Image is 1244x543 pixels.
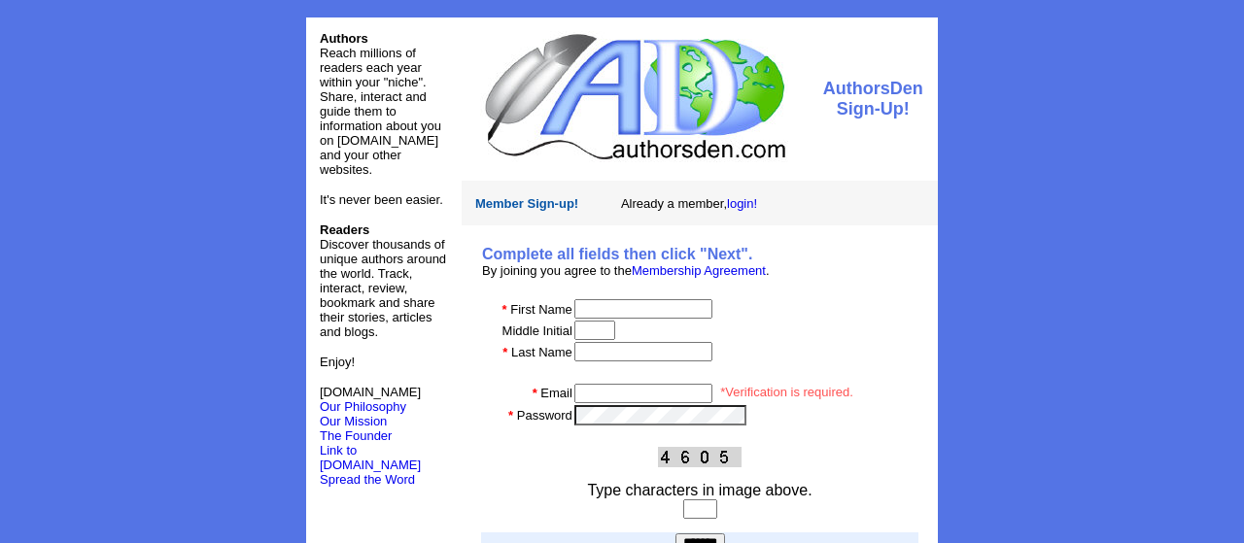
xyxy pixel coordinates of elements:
[475,196,578,211] font: Member Sign-up!
[632,263,766,278] a: Membership Agreement
[320,192,443,207] font: It's never been easier.
[320,355,355,369] font: Enjoy!
[320,470,415,487] a: Spread the Word
[320,31,368,46] font: Authors
[320,472,415,487] font: Spread the Word
[587,482,812,498] font: Type characters in image above.
[540,386,572,400] font: Email
[480,31,788,162] img: logo.jpg
[320,46,441,177] font: Reach millions of readers each year within your "niche". Share, interact and guide them to inform...
[658,447,742,467] img: This Is CAPTCHA Image
[482,263,770,278] font: By joining you agree to the .
[510,302,572,317] font: First Name
[320,385,421,414] font: [DOMAIN_NAME]
[823,79,923,119] font: AuthorsDen Sign-Up!
[727,196,757,211] a: login!
[720,385,853,399] font: *Verification is required.
[320,222,369,237] b: Readers
[320,414,387,428] a: Our Mission
[320,443,421,472] a: Link to [DOMAIN_NAME]
[482,246,752,262] b: Complete all fields then click "Next".
[517,408,572,423] font: Password
[320,428,392,443] a: The Founder
[621,196,757,211] font: Already a member,
[502,323,572,338] font: Middle Initial
[320,222,446,339] font: Discover thousands of unique authors around the world. Track, interact, review, bookmark and shar...
[320,399,406,414] a: Our Philosophy
[511,345,572,359] font: Last Name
